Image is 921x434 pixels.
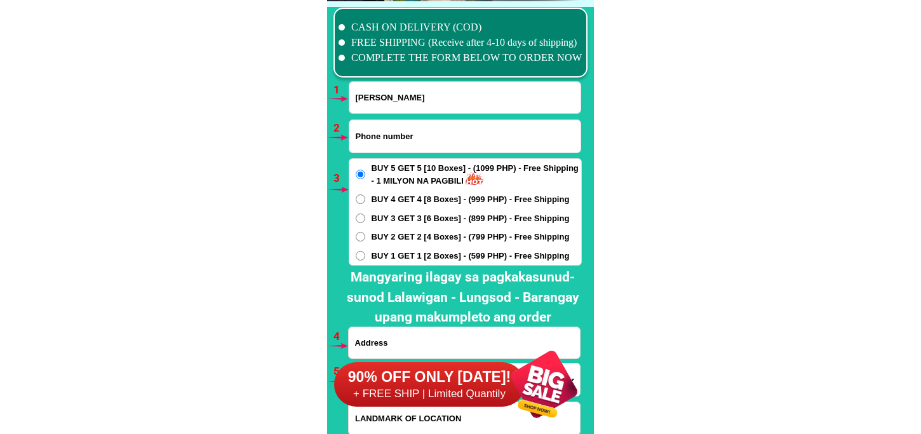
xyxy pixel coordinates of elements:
[356,170,365,179] input: BUY 5 GET 5 [10 Boxes] - (1099 PHP) - Free Shipping - 1 MILYON NA PAGBILI
[356,214,365,223] input: BUY 3 GET 3 [6 Boxes] - (899 PHP) - Free Shipping
[339,20,582,35] li: CASH ON DELIVERY (COD)
[334,387,525,401] h6: + FREE SHIP | Limited Quantily
[372,231,570,243] span: BUY 2 GET 2 [4 Boxes] - (799 PHP) - Free Shipping
[333,363,348,380] h6: 5
[349,120,581,153] input: Input phone_number
[333,82,348,98] h6: 1
[372,193,570,206] span: BUY 4 GET 4 [8 Boxes] - (999 PHP) - Free Shipping
[333,120,348,137] h6: 2
[339,35,582,50] li: FREE SHIPPING (Receive after 4-10 days of shipping)
[333,170,348,187] h6: 3
[356,194,365,204] input: BUY 4 GET 4 [8 Boxes] - (999 PHP) - Free Shipping
[349,82,581,113] input: Input full_name
[338,268,588,328] h2: Mangyaring ilagay sa pagkakasunud-sunod Lalawigan - Lungsod - Barangay upang makumpleto ang order
[339,50,582,65] li: COMPLETE THE FORM BELOW TO ORDER NOW
[333,329,348,345] h6: 4
[372,250,570,262] span: BUY 1 GET 1 [2 Boxes] - (599 PHP) - Free Shipping
[356,251,365,261] input: BUY 1 GET 1 [2 Boxes] - (599 PHP) - Free Shipping
[372,162,581,187] span: BUY 5 GET 5 [10 Boxes] - (1099 PHP) - Free Shipping - 1 MILYON NA PAGBILI
[372,212,570,225] span: BUY 3 GET 3 [6 Boxes] - (899 PHP) - Free Shipping
[334,368,525,387] h6: 90% OFF ONLY [DATE]!
[356,232,365,241] input: BUY 2 GET 2 [4 Boxes] - (799 PHP) - Free Shipping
